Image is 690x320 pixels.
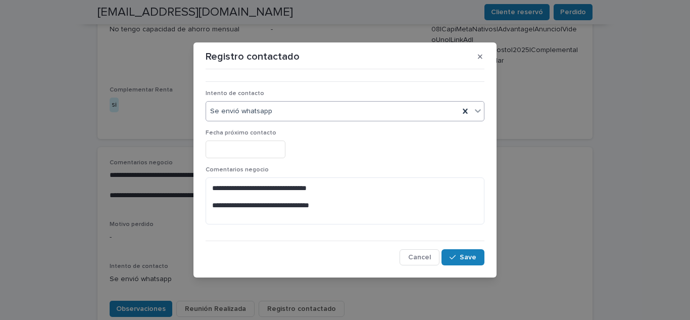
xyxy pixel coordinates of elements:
span: Cancel [408,254,431,261]
span: Save [460,254,476,261]
button: Save [441,249,484,265]
span: Intento de contacto [206,90,264,97]
span: Comentarios negocio [206,167,269,173]
span: Fecha próximo contacto [206,130,276,136]
p: Registro contactado [206,51,300,63]
span: Se envió whatsapp [210,106,272,117]
button: Cancel [400,249,439,265]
